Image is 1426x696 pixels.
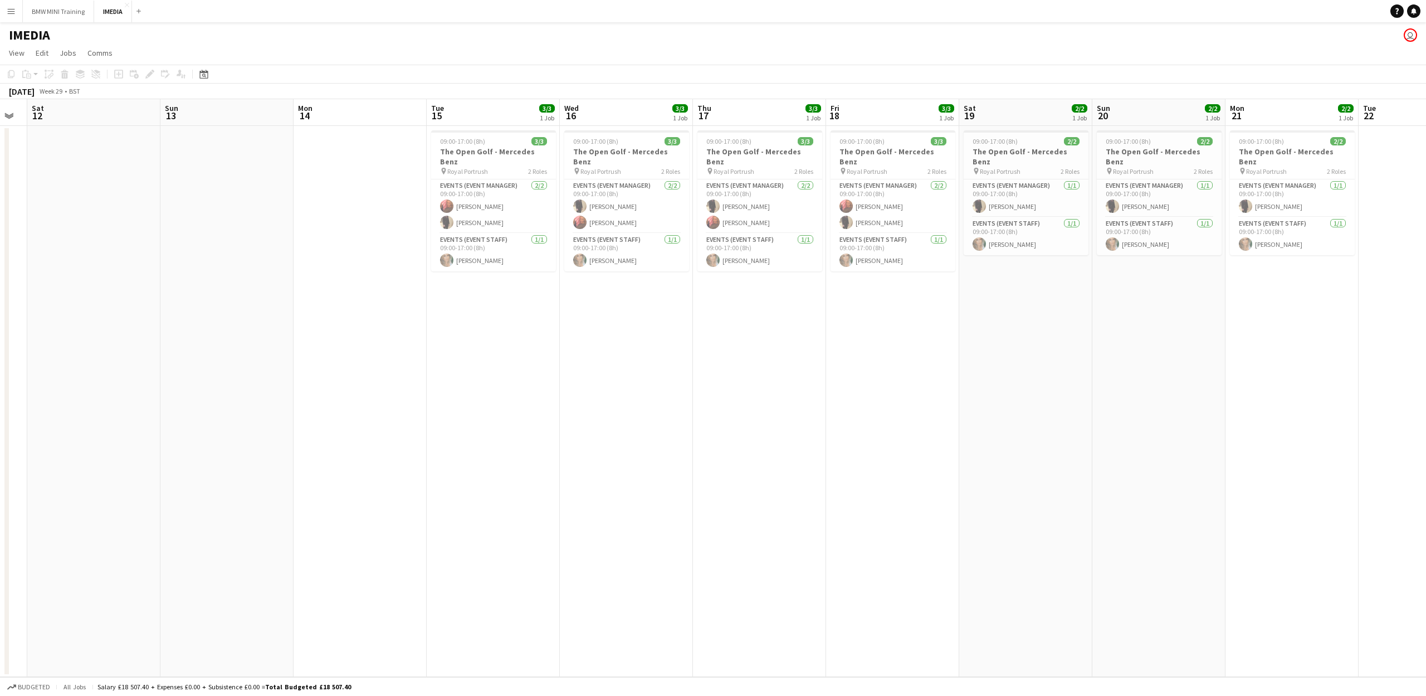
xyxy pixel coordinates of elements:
a: Edit [31,46,53,60]
button: Budgeted [6,681,52,693]
div: Salary £18 507.40 + Expenses £0.00 + Subsistence £0.00 = [97,683,351,691]
button: IMEDIA [94,1,132,22]
span: Comms [87,48,113,58]
button: BMW MINI Training [23,1,94,22]
span: Total Budgeted £18 507.40 [265,683,351,691]
span: View [9,48,25,58]
h1: IMEDIA [9,27,50,43]
app-user-avatar: Lisa Fretwell [1404,28,1417,42]
span: All jobs [61,683,88,691]
span: Week 29 [37,87,65,95]
span: Jobs [60,48,76,58]
div: BST [69,87,80,95]
span: Budgeted [18,683,50,691]
a: Jobs [55,46,81,60]
a: View [4,46,29,60]
a: Comms [83,46,117,60]
span: Edit [36,48,48,58]
div: [DATE] [9,86,35,97]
